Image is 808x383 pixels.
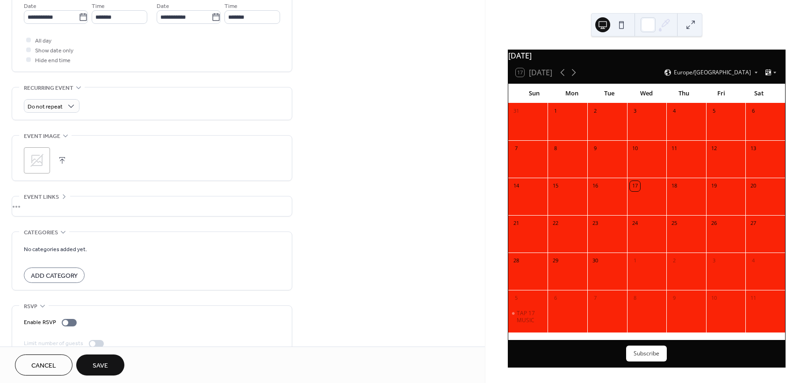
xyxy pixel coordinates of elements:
span: Event links [24,192,59,202]
span: Add Category [31,271,78,281]
div: 2 [590,106,600,116]
div: Fri [703,84,740,103]
div: 3 [630,106,640,116]
div: 22 [550,218,561,229]
span: Hide end time [35,56,71,65]
div: 30 [590,256,600,266]
div: 3 [709,256,719,266]
div: 6 [550,293,561,304]
div: 18 [669,181,679,191]
div: 20 [748,181,758,191]
div: [DATE] [508,50,785,61]
div: Sun [516,84,553,103]
button: Subscribe [626,346,667,361]
div: 15 [550,181,561,191]
span: Time [224,1,238,11]
div: 24 [630,218,640,229]
span: Date [24,1,36,11]
div: ; [24,147,50,173]
span: Event image [24,131,60,141]
button: Cancel [15,354,72,376]
span: All day [35,36,51,46]
div: 28 [511,256,521,266]
div: 6 [748,106,758,116]
span: Europe/[GEOGRAPHIC_DATA] [674,70,751,75]
div: 1 [550,106,561,116]
div: TAP 17 MUSIC [508,310,548,324]
div: ••• [12,196,292,216]
span: RSVP [24,302,37,311]
div: 12 [709,144,719,154]
div: 26 [709,218,719,229]
div: 7 [590,293,600,304]
div: 1 [630,256,640,266]
span: Date [157,1,169,11]
div: 21 [511,218,521,229]
div: 25 [669,218,679,229]
div: Wed [628,84,665,103]
div: 19 [709,181,719,191]
span: Time [92,1,105,11]
div: 17 [630,181,640,191]
span: Do not repeat [28,101,63,112]
div: 5 [709,106,719,116]
div: 29 [550,256,561,266]
div: 4 [748,256,758,266]
div: Limit number of guests [24,339,83,348]
div: 9 [590,144,600,154]
span: Show date only [35,46,73,56]
div: Sat [740,84,778,103]
span: Categories [24,228,58,238]
div: 5 [511,293,521,304]
div: Mon [553,84,591,103]
div: 7 [511,144,521,154]
div: Enable RSVP [24,318,56,327]
div: 23 [590,218,600,229]
div: 11 [748,293,758,304]
div: 31 [511,106,521,116]
div: TAP 17 MUSIC [517,310,544,324]
div: 10 [630,144,640,154]
div: Tue [591,84,628,103]
div: 8 [630,293,640,304]
div: 13 [748,144,758,154]
span: Cancel [31,361,56,371]
span: Recurring event [24,83,73,93]
button: Save [76,354,124,376]
div: 10 [709,293,719,304]
div: 8 [550,144,561,154]
div: 16 [590,181,600,191]
button: Add Category [24,267,85,283]
span: No categories added yet. [24,245,87,254]
div: Thu [665,84,703,103]
div: 27 [748,218,758,229]
div: 4 [669,106,679,116]
div: 11 [669,144,679,154]
div: 14 [511,181,521,191]
div: 9 [669,293,679,304]
span: Save [93,361,108,371]
div: 2 [669,256,679,266]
